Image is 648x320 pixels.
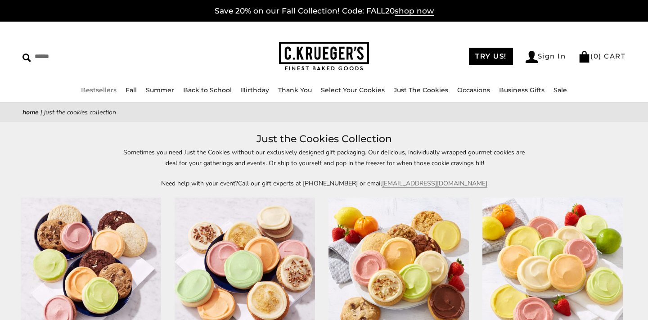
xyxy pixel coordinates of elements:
[238,179,382,188] span: Call our gift experts at [PHONE_NUMBER] or email
[126,86,137,94] a: Fall
[526,51,566,63] a: Sign In
[382,179,487,188] a: [EMAIL_ADDRESS][DOMAIN_NAME]
[457,86,490,94] a: Occasions
[40,108,42,117] span: |
[44,108,116,117] span: Just the Cookies Collection
[499,86,544,94] a: Business Gifts
[469,48,513,65] a: TRY US!
[553,86,567,94] a: Sale
[81,86,117,94] a: Bestsellers
[117,147,531,168] p: Sometimes you need Just the Cookies without our exclusively designed gift packaging. Our deliciou...
[22,50,164,63] input: Search
[578,52,625,60] a: (0) CART
[215,6,434,16] a: Save 20% on our Fall Collection! Code: FALL20shop now
[117,178,531,189] p: Need help with your event?
[22,108,39,117] a: Home
[183,86,232,94] a: Back to School
[241,86,269,94] a: Birthday
[7,286,93,313] iframe: Sign Up via Text for Offers
[395,6,434,16] span: shop now
[526,51,538,63] img: Account
[394,86,448,94] a: Just The Cookies
[36,131,612,147] h1: Just the Cookies Collection
[146,86,174,94] a: Summer
[22,54,31,62] img: Search
[578,51,590,63] img: Bag
[594,52,599,60] span: 0
[22,107,625,117] nav: breadcrumbs
[321,86,385,94] a: Select Your Cookies
[278,86,312,94] a: Thank You
[279,42,369,71] img: C.KRUEGER'S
